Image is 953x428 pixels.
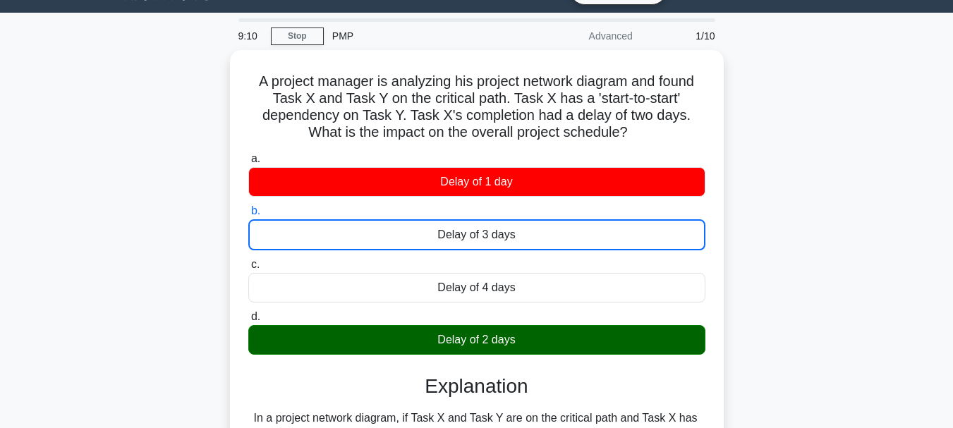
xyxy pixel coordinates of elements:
[248,273,705,302] div: Delay of 4 days
[641,22,724,50] div: 1/10
[324,22,518,50] div: PMP
[230,22,271,50] div: 9:10
[271,27,324,45] a: Stop
[251,152,260,164] span: a.
[251,310,260,322] span: d.
[257,374,697,398] h3: Explanation
[251,258,260,270] span: c.
[251,204,260,216] span: b.
[518,22,641,50] div: Advanced
[248,325,705,355] div: Delay of 2 days
[247,73,707,142] h5: A project manager is analyzing his project network diagram and found Task X and Task Y on the cri...
[248,167,705,197] div: Delay of 1 day
[248,219,705,250] div: Delay of 3 days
